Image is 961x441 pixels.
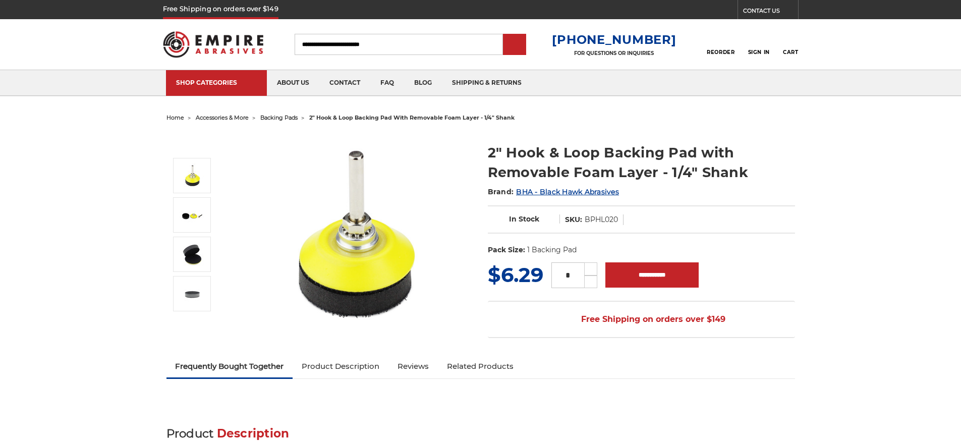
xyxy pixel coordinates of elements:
p: FOR QUESTIONS OR INQUIRIES [552,50,676,57]
button: Next [181,313,205,335]
img: Close-up of a 2-inch hook and loop sanding pad with foam layer peeled back, revealing the durable... [180,242,205,267]
img: 2-inch sanding pad disassembled into foam layer, hook and loop plate, and 1/4-inch arbor for cust... [180,202,205,228]
span: In Stock [509,214,539,224]
a: home [166,114,184,121]
a: backing pads [260,114,298,121]
a: Reorder [707,33,734,55]
a: accessories & more [196,114,249,121]
a: Frequently Bought Together [166,355,293,377]
img: 2-inch yellow sanding pad with black foam layer and versatile 1/4-inch shank/spindle for precisio... [253,132,455,334]
span: Free Shipping on orders over $149 [557,309,725,329]
a: faq [370,70,404,96]
img: Empire Abrasives [163,25,264,64]
a: CONTACT US [743,5,798,19]
a: Cart [783,33,798,56]
span: $6.29 [488,262,543,287]
span: 2" hook & loop backing pad with removable foam layer - 1/4" shank [309,114,515,121]
input: Submit [504,35,525,55]
a: Reviews [388,355,438,377]
dd: 1 Backing Pad [527,245,577,255]
a: [PHONE_NUMBER] [552,32,676,47]
span: Reorder [707,49,734,56]
dd: BPHL020 [585,214,618,225]
h1: 2" Hook & Loop Backing Pad with Removable Foam Layer - 1/4" Shank [488,143,795,182]
img: 2-inch diameter foam layer showcasing dual hook and loop fasteners for versatile attachment to ba... [180,281,205,306]
span: Cart [783,49,798,56]
button: Previous [181,136,205,158]
span: Product [166,426,214,440]
a: Product Description [293,355,388,377]
dt: SKU: [565,214,582,225]
span: Description [217,426,290,440]
a: shipping & returns [442,70,532,96]
span: Sign In [748,49,770,56]
img: 2-inch yellow sanding pad with black foam layer and versatile 1/4-inch shank/spindle for precisio... [180,163,205,188]
a: Related Products [438,355,523,377]
div: SHOP CATEGORIES [176,79,257,86]
a: about us [267,70,319,96]
a: BHA - Black Hawk Abrasives [516,187,619,196]
a: blog [404,70,442,96]
span: Brand: [488,187,514,196]
a: contact [319,70,370,96]
dt: Pack Size: [488,245,525,255]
